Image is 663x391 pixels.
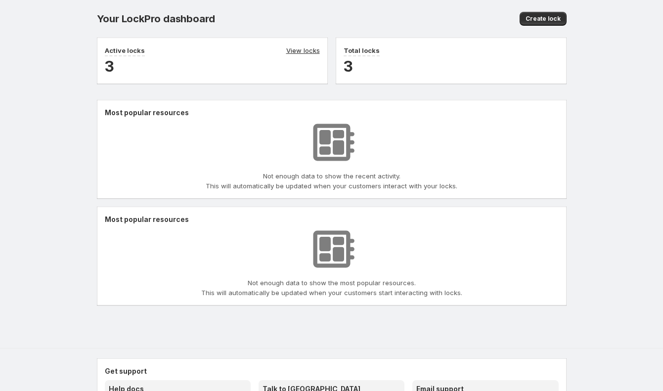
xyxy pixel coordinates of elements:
span: Your LockPro dashboard [97,13,216,25]
h2: Most popular resources [105,215,559,224]
h2: Most popular resources [105,108,559,118]
h2: 3 [105,56,320,76]
button: Create lock [520,12,567,26]
span: Create lock [526,15,561,23]
p: Not enough data to show the most popular resources. This will automatically be updated when your ... [201,278,462,298]
p: Total locks [344,45,380,55]
p: Not enough data to show the recent activity. This will automatically be updated when your custome... [206,171,457,191]
h2: 3 [344,56,559,76]
img: No resources found [307,118,356,167]
img: No resources found [307,224,356,274]
h2: Get support [105,366,559,376]
p: Active locks [105,45,145,55]
a: View locks [286,45,320,56]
